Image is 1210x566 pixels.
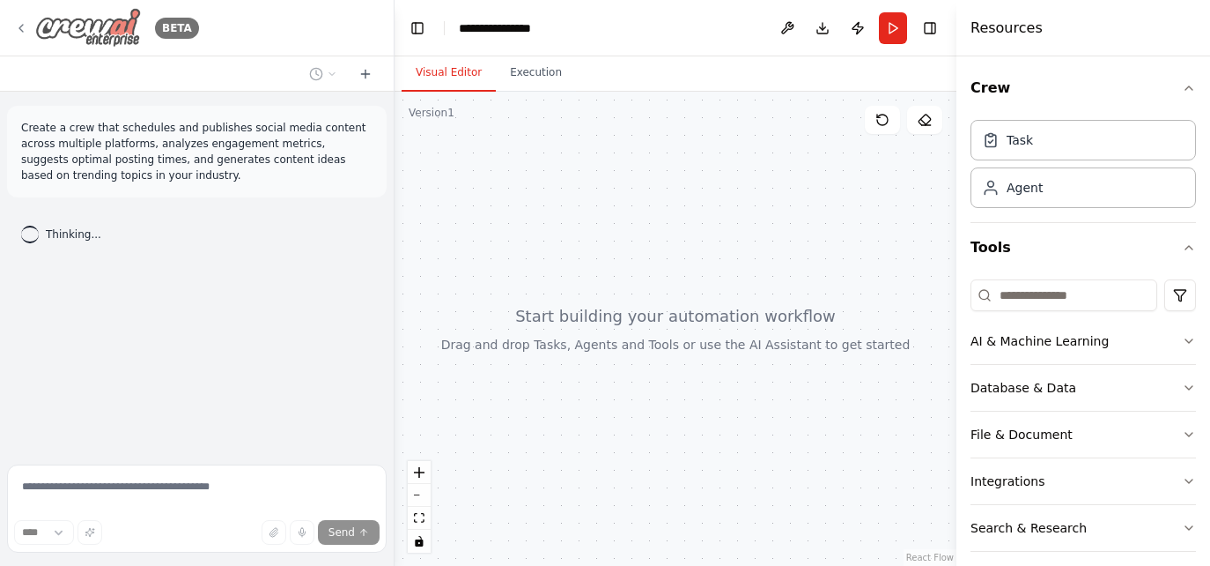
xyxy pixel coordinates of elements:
div: File & Document [970,426,1073,443]
span: Send [328,525,355,540]
a: React Flow attribution [906,553,954,562]
button: toggle interactivity [408,530,431,553]
button: Upload files [262,520,286,545]
button: Improve this prompt [77,520,102,545]
button: Click to speak your automation idea [290,520,314,545]
span: Thinking... [46,227,101,242]
button: File & Document [970,412,1196,458]
button: Crew [970,63,1196,113]
div: Database & Data [970,379,1076,397]
button: Start a new chat [351,63,380,85]
div: Search & Research [970,519,1087,537]
button: Search & Research [970,505,1196,551]
div: Agent [1007,179,1043,197]
button: Execution [496,55,576,92]
div: BETA [155,18,199,39]
button: zoom out [408,484,431,507]
div: Task [1007,131,1033,149]
button: zoom in [408,461,431,484]
div: Crew [970,113,1196,222]
button: fit view [408,507,431,530]
button: Hide right sidebar [918,16,942,41]
div: Integrations [970,473,1044,490]
button: Send [318,520,380,545]
button: Visual Editor [402,55,496,92]
p: Create a crew that schedules and publishes social media content across multiple platforms, analyz... [21,120,373,183]
button: Hide left sidebar [405,16,430,41]
div: React Flow controls [408,461,431,553]
button: Tools [970,223,1196,272]
button: Switch to previous chat [302,63,344,85]
nav: breadcrumb [459,19,550,37]
button: AI & Machine Learning [970,318,1196,364]
h4: Resources [970,18,1043,39]
div: AI & Machine Learning [970,332,1109,350]
button: Database & Data [970,365,1196,411]
div: Version 1 [409,106,454,120]
button: Integrations [970,458,1196,504]
img: Logo [35,8,141,48]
